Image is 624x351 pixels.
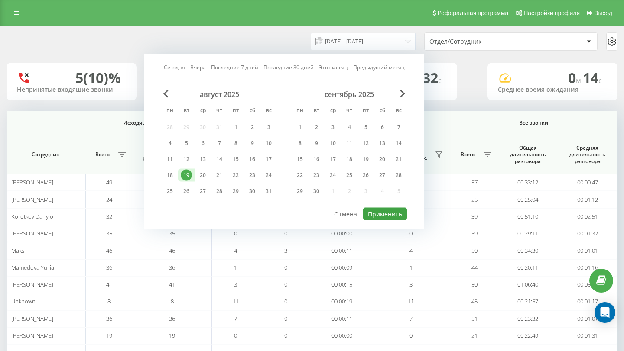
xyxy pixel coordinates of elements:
div: пн 22 сент. 2025 г. [292,169,308,182]
div: 4 [344,122,355,133]
span: 3 [409,280,413,288]
span: 24 [106,196,112,203]
div: 12 [360,138,371,149]
td: 00:00:00 [312,327,372,344]
span: 49 [106,178,112,186]
span: Длительность разговора > Х сек. [137,148,194,161]
div: 28 [214,186,225,197]
div: 4 [164,138,175,149]
div: вс 3 авг. 2025 г. [260,121,277,134]
div: пн 4 авг. 2025 г. [162,137,178,150]
span: 57 [471,178,478,186]
td: 00:34:30 [498,242,558,259]
div: 18 [164,170,175,181]
div: пт 26 сент. 2025 г. [357,169,374,182]
td: 00:00:00 [312,225,372,242]
span: 0 [284,264,287,271]
div: ср 13 авг. 2025 г. [195,153,211,166]
td: 00:00:11 [312,242,372,259]
div: пн 8 сент. 2025 г. [292,137,308,150]
span: 32 [422,68,442,87]
td: 00:02:51 [558,208,617,225]
abbr: суббота [246,105,259,118]
span: 0 [284,280,287,288]
div: вт 30 сент. 2025 г. [308,185,325,198]
span: 35 [169,229,175,237]
span: 7 [409,315,413,322]
td: 00:25:04 [498,191,558,208]
span: 0 [284,229,287,237]
abbr: пятница [229,105,242,118]
div: 30 [311,186,322,197]
div: 27 [197,186,208,197]
span: 36 [169,264,175,271]
div: 5 [360,122,371,133]
div: 17 [327,154,338,165]
div: вс 31 авг. 2025 г. [260,185,277,198]
div: чт 7 авг. 2025 г. [211,137,227,150]
div: 29 [230,186,241,197]
div: Непринятые входящие звонки [17,86,126,93]
td: 00:00:11 [312,310,372,327]
div: 15 [230,154,241,165]
span: [PERSON_NAME] [11,178,53,186]
span: 1 [409,264,413,271]
span: Исходящие звонки [95,119,201,126]
span: 0 [409,229,413,237]
span: 0 [568,68,583,87]
div: 15 [294,154,305,165]
abbr: четверг [213,105,226,118]
abbr: понедельник [293,105,306,118]
div: 6 [377,122,388,133]
div: 13 [197,154,208,165]
td: 00:01:01 [558,242,617,259]
span: 45 [471,297,478,305]
div: вт 12 авг. 2025 г. [178,153,195,166]
div: 3 [327,122,338,133]
div: 21 [214,170,225,181]
td: 00:01:31 [558,327,617,344]
div: 10 [327,138,338,149]
span: 0 [409,332,413,339]
div: 9 [311,138,322,149]
button: Применить [363,208,407,220]
td: 00:01:12 [558,191,617,208]
div: Среднее время ожидания [498,86,607,93]
td: 00:22:49 [498,327,558,344]
div: 25 [344,170,355,181]
div: 30 [247,186,258,197]
span: 25 [471,196,478,203]
span: 7 [234,315,237,322]
div: чт 21 авг. 2025 г. [211,169,227,182]
td: 00:20:11 [498,259,558,276]
div: 5 (10)% [75,70,121,86]
a: Последние 7 дней [211,63,258,71]
span: 36 [106,264,112,271]
div: пт 1 авг. 2025 г. [227,121,244,134]
span: 0 [234,229,237,237]
div: 28 [393,170,404,181]
div: ср 3 сент. 2025 г. [325,121,341,134]
span: м [576,76,583,85]
span: 35 [106,229,112,237]
abbr: вторник [180,105,193,118]
span: [PERSON_NAME] [11,196,53,203]
td: 00:21:57 [498,293,558,310]
td: 00:00:15 [312,276,372,293]
span: 3 [234,280,237,288]
div: вс 7 сент. 2025 г. [390,121,407,134]
td: 01:06:40 [498,276,558,293]
div: 9 [247,138,258,149]
abbr: суббота [376,105,389,118]
span: 4 [409,247,413,254]
a: Этот месяц [319,63,348,71]
div: пт 5 сент. 2025 г. [357,121,374,134]
abbr: четверг [343,105,356,118]
div: 16 [247,154,258,165]
div: пн 18 авг. 2025 г. [162,169,178,182]
div: 14 [393,138,404,149]
div: Отдел/Сотрудник [429,38,533,45]
div: сб 2 авг. 2025 г. [244,121,260,134]
div: вс 10 авг. 2025 г. [260,137,277,150]
div: вс 24 авг. 2025 г. [260,169,277,182]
